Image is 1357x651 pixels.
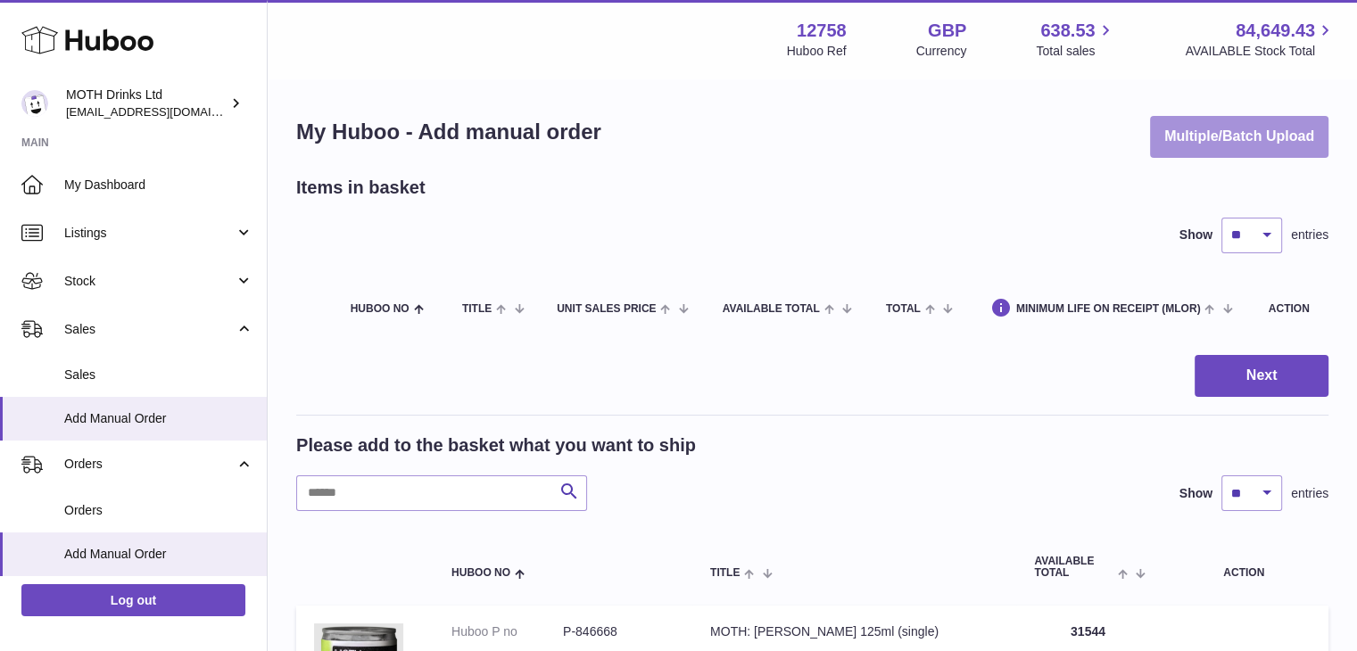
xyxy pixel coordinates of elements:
[1269,303,1311,315] div: Action
[64,321,235,338] span: Sales
[710,567,740,579] span: Title
[64,456,235,473] span: Orders
[66,104,262,119] span: [EMAIL_ADDRESS][DOMAIN_NAME]
[1150,116,1328,158] button: Multiple/Batch Upload
[1036,19,1115,60] a: 638.53 Total sales
[1185,43,1336,60] span: AVAILABLE Stock Total
[21,584,245,616] a: Log out
[1159,538,1328,597] th: Action
[1016,303,1201,315] span: Minimum Life On Receipt (MLOR)
[787,43,847,60] div: Huboo Ref
[462,303,492,315] span: Title
[1036,43,1115,60] span: Total sales
[296,118,601,146] h1: My Huboo - Add manual order
[21,90,48,117] img: orders@mothdrinks.com
[64,225,235,242] span: Listings
[916,43,967,60] div: Currency
[563,623,674,640] dd: P-846668
[451,567,510,579] span: Huboo no
[351,303,410,315] span: Huboo no
[451,623,563,640] dt: Huboo P no
[64,367,253,383] span: Sales
[1236,19,1315,43] span: 84,649.43
[1040,19,1095,43] span: 638.53
[296,433,696,457] h2: Please add to the basket what you want to ship
[1179,227,1212,243] label: Show
[66,87,227,120] div: MOTH Drinks Ltd
[1291,227,1328,243] span: entries
[723,303,820,315] span: AVAILABLE Total
[64,177,253,194] span: My Dashboard
[64,273,235,290] span: Stock
[64,410,253,427] span: Add Manual Order
[1185,19,1336,60] a: 84,649.43 AVAILABLE Stock Total
[64,546,253,563] span: Add Manual Order
[1034,556,1113,579] span: AVAILABLE Total
[557,303,656,315] span: Unit Sales Price
[1291,485,1328,502] span: entries
[1195,355,1328,397] button: Next
[886,303,921,315] span: Total
[296,176,426,200] h2: Items in basket
[797,19,847,43] strong: 12758
[1179,485,1212,502] label: Show
[64,502,253,519] span: Orders
[928,19,966,43] strong: GBP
